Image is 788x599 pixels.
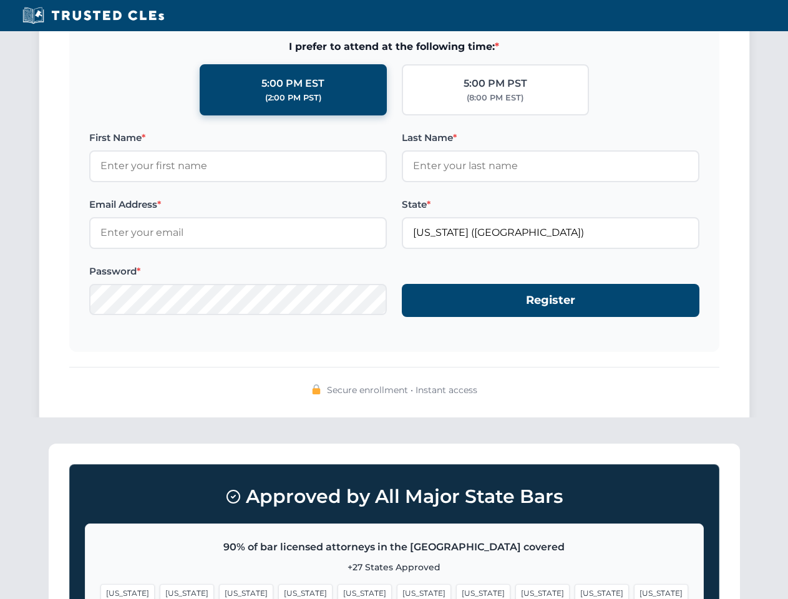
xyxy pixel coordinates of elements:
[100,560,688,574] p: +27 States Approved
[89,39,699,55] span: I prefer to attend at the following time:
[89,264,387,279] label: Password
[402,217,699,248] input: Florida (FL)
[85,480,704,514] h3: Approved by All Major State Bars
[402,150,699,182] input: Enter your last name
[89,197,387,212] label: Email Address
[402,130,699,145] label: Last Name
[19,6,168,25] img: Trusted CLEs
[402,284,699,317] button: Register
[265,92,321,104] div: (2:00 PM PST)
[89,217,387,248] input: Enter your email
[100,539,688,555] p: 90% of bar licensed attorneys in the [GEOGRAPHIC_DATA] covered
[402,197,699,212] label: State
[467,92,523,104] div: (8:00 PM EST)
[261,75,324,92] div: 5:00 PM EST
[311,384,321,394] img: 🔒
[327,383,477,397] span: Secure enrollment • Instant access
[89,150,387,182] input: Enter your first name
[89,130,387,145] label: First Name
[464,75,527,92] div: 5:00 PM PST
